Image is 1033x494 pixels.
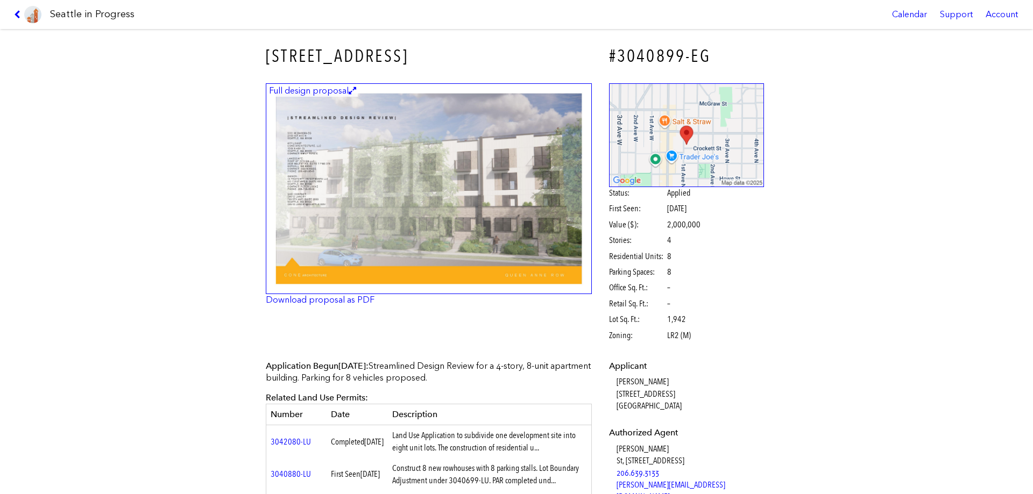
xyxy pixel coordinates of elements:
[266,83,592,295] img: 1.jpg
[667,330,691,341] span: LR2 (M)
[609,282,666,293] span: Office Sq. Ft.:
[327,404,388,425] th: Date
[327,425,388,458] td: Completed
[267,85,358,97] figcaption: Full design proposal
[338,361,366,371] span: [DATE]
[388,458,592,491] td: Construct 8 new rowhouses with 8 parking stalls. Lot Boundary Adjustment under 3040699-LU. PAR co...
[388,425,592,458] td: Land Use Application to subdivide one development site into eight unit lots. The construction of ...
[667,203,687,213] span: [DATE]
[667,234,671,246] span: 4
[360,469,380,479] span: [DATE]
[609,187,666,199] span: Status:
[266,83,592,295] a: Full design proposal
[327,458,388,491] td: First Seen
[667,187,690,199] span: Applied
[617,468,659,478] a: 206.639.3133
[50,8,135,21] h1: Seattle in Progress
[617,376,765,412] dd: [PERSON_NAME] [STREET_ADDRESS] [GEOGRAPHIC_DATA]
[609,360,765,372] dt: Applicant
[271,469,311,479] a: 3040880-LU
[667,298,670,310] span: –
[266,44,592,68] h3: [STREET_ADDRESS]
[609,427,765,439] dt: Authorized Agent
[609,250,666,262] span: Residential Units:
[609,44,765,68] h4: #3040899-EG
[609,298,666,310] span: Retail Sq. Ft.:
[667,219,701,231] span: 2,000,000
[609,313,666,325] span: Lot Sq. Ft.:
[667,250,671,262] span: 8
[266,361,369,371] span: Application Begun :
[667,282,670,293] span: –
[388,404,592,425] th: Description
[667,266,671,278] span: 8
[609,83,765,187] img: staticmap
[271,436,311,447] a: 3042080-LU
[24,6,41,23] img: favicon-96x96.png
[609,266,666,278] span: Parking Spaces:
[609,330,666,341] span: Zoning:
[609,234,666,246] span: Stories:
[266,360,592,384] p: Streamlined Design Review for a 4-story, 8-unit apartment building. Parking for 8 vehicles proposed.
[667,313,686,325] span: 1,942
[266,295,374,305] a: Download proposal as PDF
[364,436,384,447] span: [DATE]
[266,392,368,403] span: Related Land Use Permits:
[266,404,327,425] th: Number
[609,203,666,214] span: First Seen:
[609,219,666,231] span: Value ($):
